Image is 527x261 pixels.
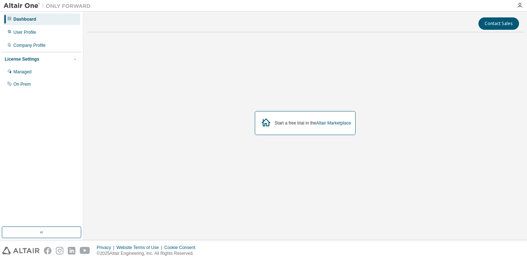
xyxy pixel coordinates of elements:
[80,247,90,254] img: youtube.svg
[478,17,519,30] button: Contact Sales
[164,245,199,250] div: Cookie Consent
[5,56,39,62] div: License Settings
[97,245,116,250] div: Privacy
[116,245,164,250] div: Website Terms of Use
[13,16,36,22] div: Dashboard
[316,121,351,126] a: Altair Marketplace
[56,247,63,254] img: instagram.svg
[13,81,31,87] div: On Prem
[97,250,200,257] p: © 2025 Altair Engineering, Inc. All Rights Reserved.
[4,2,94,9] img: Altair One
[2,247,40,254] img: altair_logo.svg
[13,42,46,48] div: Company Profile
[44,247,51,254] img: facebook.svg
[68,247,75,254] img: linkedin.svg
[275,120,351,126] div: Start a free trial in the
[13,29,36,35] div: User Profile
[13,69,32,75] div: Managed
